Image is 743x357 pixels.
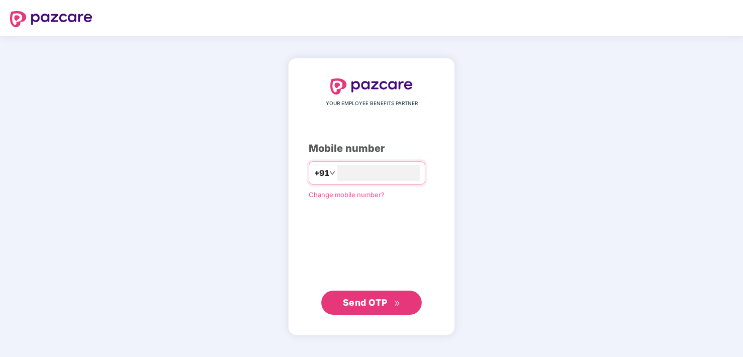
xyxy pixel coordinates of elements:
[343,297,388,308] span: Send OTP
[309,141,434,156] div: Mobile number
[329,170,335,176] span: down
[314,167,329,180] span: +91
[330,78,413,95] img: logo
[321,291,422,315] button: Send OTPdouble-right
[394,300,401,307] span: double-right
[326,100,418,108] span: YOUR EMPLOYEE BENEFITS PARTNER
[10,11,92,27] img: logo
[309,191,385,199] a: Change mobile number?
